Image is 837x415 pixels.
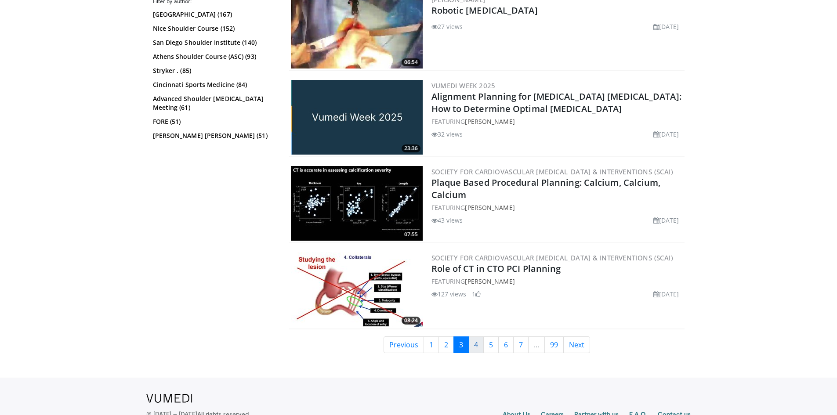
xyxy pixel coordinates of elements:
a: FORE (51) [153,117,274,126]
span: 06:54 [402,58,420,66]
a: 99 [544,336,564,353]
a: Plaque Based Procedural Planning: Calcium, Calcium, Calcium [431,177,661,201]
a: Previous [384,336,424,353]
li: [DATE] [653,289,679,299]
li: 43 views [431,216,463,225]
div: FEATURING [431,277,683,286]
a: 07:55 [291,166,423,241]
a: San Diego Shoulder Institute (140) [153,38,274,47]
a: Role of CT in CTO PCI Planning [431,263,561,274]
a: Nice Shoulder Course (152) [153,24,274,33]
li: 27 views [431,22,463,31]
a: Next [563,336,590,353]
a: Stryker . (85) [153,66,274,75]
a: Society for Cardiovascular [MEDICAL_DATA] & Interventions (SCAI) [431,167,674,176]
a: Society for Cardiovascular [MEDICAL_DATA] & Interventions (SCAI) [431,253,674,262]
a: 1 [424,336,439,353]
li: [DATE] [653,22,679,31]
a: [PERSON_NAME] [465,277,515,285]
img: b4fbf6bf-301c-4b6c-8922-b560344a0221.jpg.300x170_q85_crop-smart_upscale.jpg [291,80,423,155]
a: 3 [453,336,469,353]
a: [GEOGRAPHIC_DATA] (167) [153,10,274,19]
div: FEATURING [431,117,683,126]
a: 7 [513,336,529,353]
li: 32 views [431,130,463,139]
a: Advanced Shoulder [MEDICAL_DATA] Meeting (61) [153,94,274,112]
a: Cincinnati Sports Medicine (84) [153,80,274,89]
li: 1 [472,289,481,299]
a: [PERSON_NAME] [465,203,515,212]
span: 08:24 [402,317,420,325]
a: 08:24 [291,252,423,327]
a: Athens Shoulder Course (ASC) (93) [153,52,274,61]
a: [PERSON_NAME] [465,117,515,126]
a: Alignment Planning for [MEDICAL_DATA] [MEDICAL_DATA]: How to Determine Optimal [MEDICAL_DATA] [431,90,681,115]
li: [DATE] [653,130,679,139]
img: f56eb8e3-1ae7-433d-ae27-df1683af185b.300x170_q85_crop-smart_upscale.jpg [291,166,423,241]
a: [PERSON_NAME] [PERSON_NAME] (51) [153,131,274,140]
li: [DATE] [653,216,679,225]
a: Robotic [MEDICAL_DATA] [431,4,538,16]
a: 2 [438,336,454,353]
a: Vumedi Week 2025 [431,81,496,90]
img: 5e8a1096-7bc1-4a53-a2bd-07a4afd5f7ac.300x170_q85_crop-smart_upscale.jpg [291,252,423,327]
span: 07:55 [402,231,420,238]
li: 127 views [431,289,467,299]
a: 4 [468,336,484,353]
a: 5 [483,336,499,353]
a: 23:36 [291,80,423,155]
span: 23:36 [402,144,420,152]
img: VuMedi Logo [146,394,192,403]
nav: Search results pages [289,336,685,353]
a: 6 [498,336,514,353]
div: FEATURING [431,203,683,212]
